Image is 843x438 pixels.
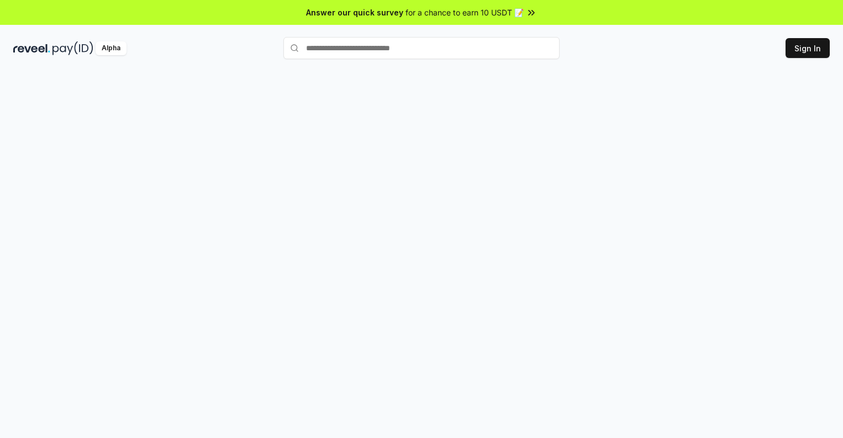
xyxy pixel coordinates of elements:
[786,38,830,58] button: Sign In
[96,41,127,55] div: Alpha
[405,7,524,18] span: for a chance to earn 10 USDT 📝
[13,41,50,55] img: reveel_dark
[52,41,93,55] img: pay_id
[306,7,403,18] span: Answer our quick survey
